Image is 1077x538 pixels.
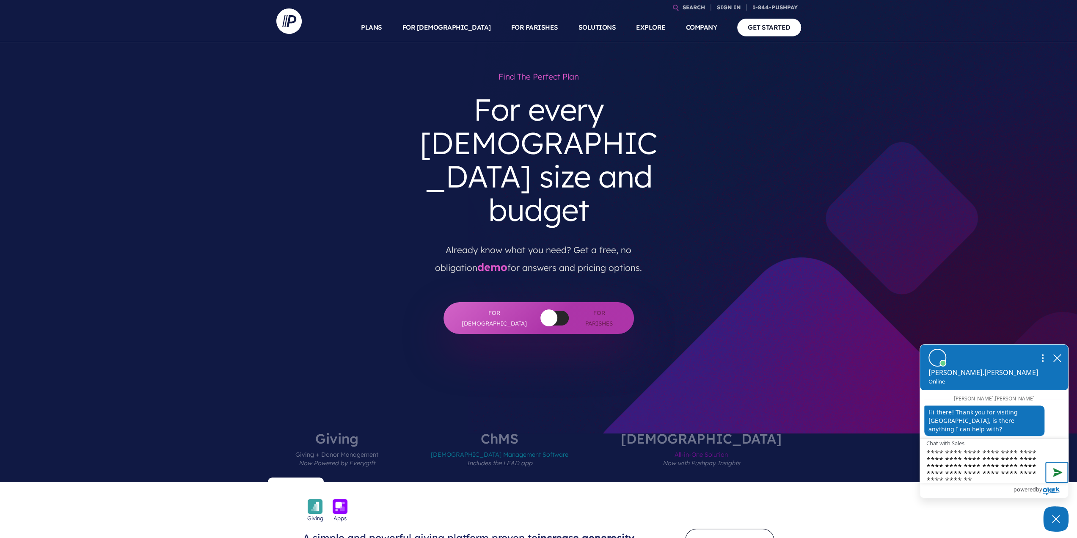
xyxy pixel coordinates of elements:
span: Giving [307,514,323,522]
a: FOR [DEMOGRAPHIC_DATA] [402,13,491,42]
button: close chatbox [1050,352,1064,364]
a: GET STARTED [737,19,801,36]
span: Giving + Donor Management [295,445,378,482]
p: Online [928,378,1038,386]
a: EXPLORE [636,13,666,42]
p: Hi there! Thank you for visiting [GEOGRAPHIC_DATA], is there anything I can help with? [924,406,1044,436]
h1: Find the perfect plan [411,68,667,86]
span: by [1036,484,1042,495]
p: Already know what you need? Get a free, no obligation for answers and pricing options. [417,234,660,277]
img: icon_apps-bckgrnd-600x600-1.png [333,499,347,514]
img: icon_giving-bckgrnd-600x600-1.png [308,499,322,514]
label: [DEMOGRAPHIC_DATA] [595,432,807,482]
h3: For every [DEMOGRAPHIC_DATA] size and budget [411,86,667,234]
div: olark chatbox [920,344,1069,498]
span: [PERSON_NAME].[PERSON_NAME] [950,393,1039,404]
a: demo [477,260,507,273]
span: Apps [333,514,347,522]
p: [PERSON_NAME].[PERSON_NAME] [928,367,1038,378]
label: ChMS [405,432,594,482]
a: COMPANY [686,13,717,42]
button: Send message [1045,462,1068,483]
label: Chat with Sales [926,440,964,446]
button: Open chat options menu [1035,351,1050,364]
span: For [DEMOGRAPHIC_DATA] [460,308,528,328]
span: All-in-One Solution [621,445,782,482]
a: SOLUTIONS [578,13,616,42]
a: PLANS [361,13,382,42]
div: chat [920,390,1068,439]
em: Now Powered by Everygift [299,459,375,467]
em: Includes the LEAD app [467,459,532,467]
button: Close Chatbox [1043,506,1069,532]
span: powered [1014,484,1036,495]
span: [DEMOGRAPHIC_DATA] Management Software [431,445,568,482]
a: FOR PARISHES [511,13,558,42]
label: Giving [270,432,404,482]
span: For Parishes [581,308,617,328]
em: Now with Pushpay Insights [663,459,740,467]
a: Powered by Olark [1014,483,1068,498]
